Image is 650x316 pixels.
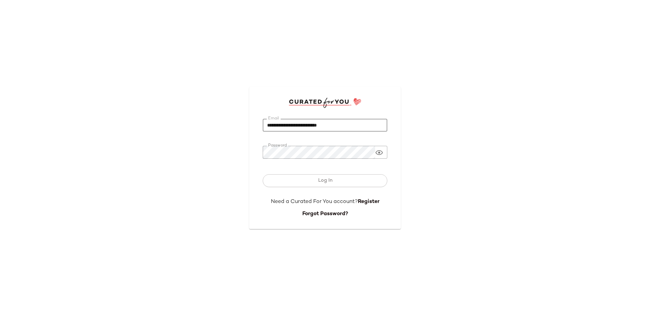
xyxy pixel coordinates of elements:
span: Log In [318,178,332,183]
a: Forgot Password? [302,211,348,217]
span: Need a Curated For You account? [271,199,358,205]
button: Log In [263,174,387,187]
a: Register [358,199,380,205]
img: cfy_login_logo.DGdB1djN.svg [289,98,362,108]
